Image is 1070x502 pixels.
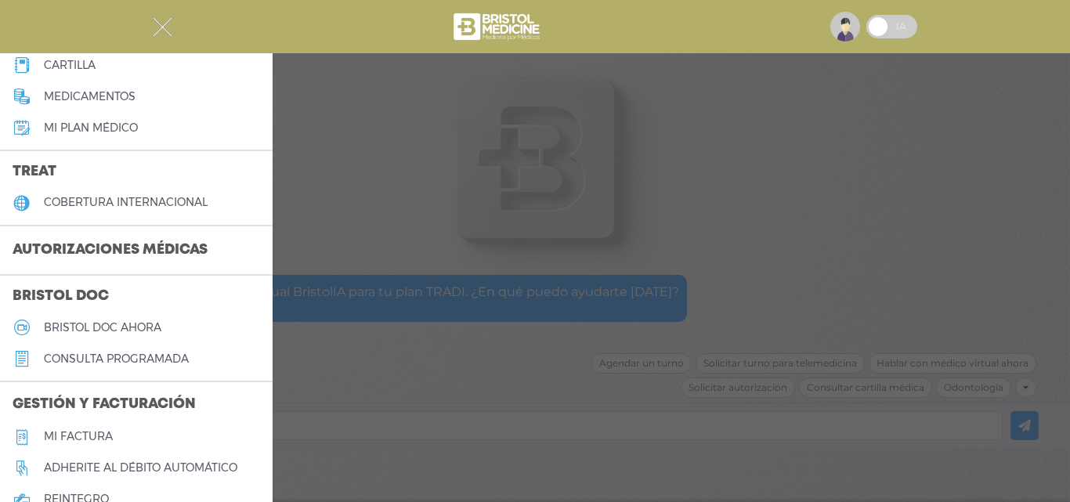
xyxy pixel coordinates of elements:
h5: Adherite al débito automático [44,461,237,475]
img: profile-placeholder.svg [830,12,860,42]
h5: medicamentos [44,90,136,103]
img: Cober_menu-close-white.svg [153,17,172,37]
img: bristol-medicine-blanco.png [451,8,544,45]
h5: Bristol doc ahora [44,321,161,334]
h5: consulta programada [44,352,189,366]
h5: Mi factura [44,430,113,443]
h5: cartilla [44,59,96,72]
h5: cobertura internacional [44,196,208,209]
h5: Mi plan médico [44,121,138,135]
